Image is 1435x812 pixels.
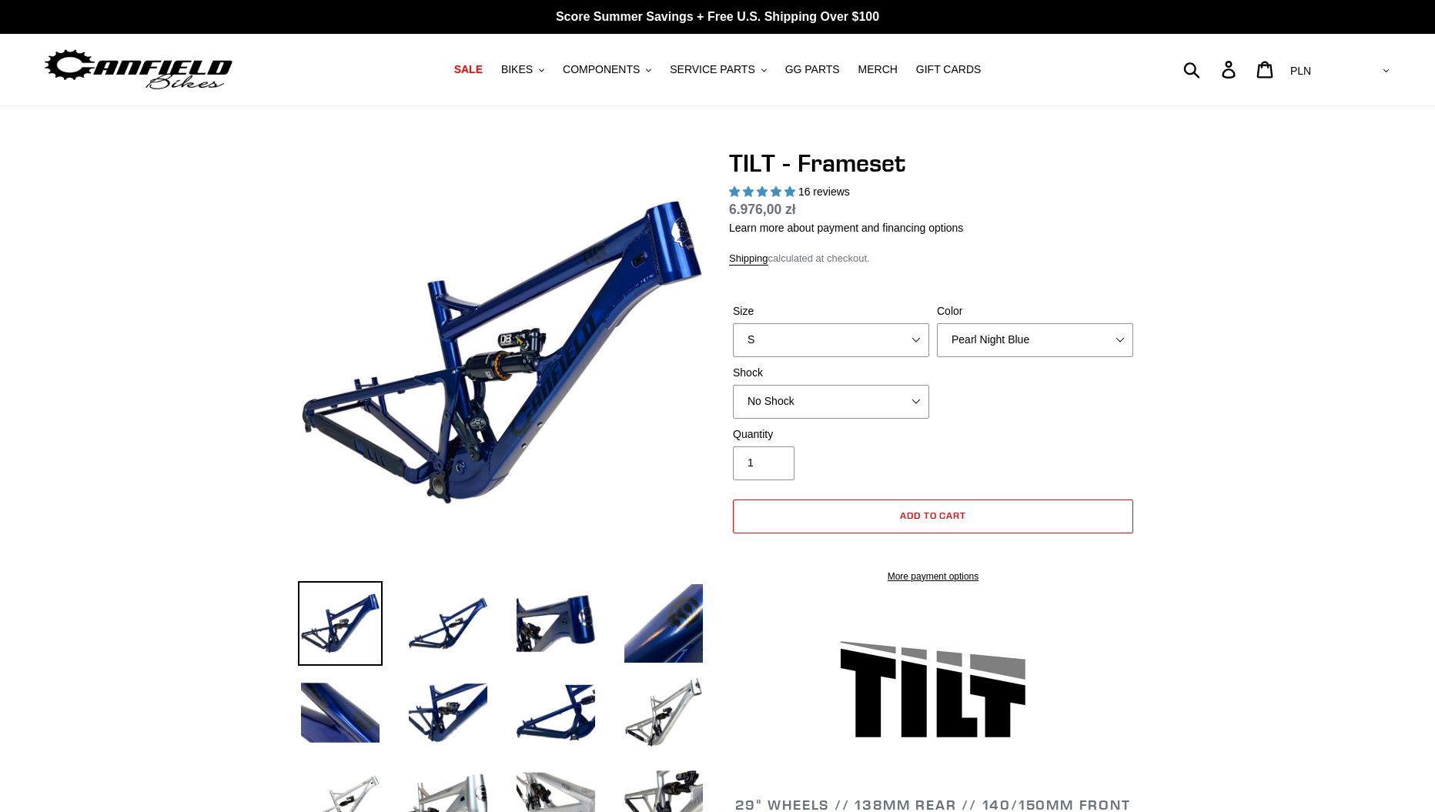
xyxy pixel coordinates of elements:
a: GIFT CARDS [908,59,989,80]
img: Load image into Gallery viewer, TILT - Frameset [621,670,706,755]
div: calculated at checkout. [729,251,1137,266]
a: MERCH [851,59,905,80]
label: Quantity [733,426,929,443]
button: BIKES [493,59,552,80]
span: SERVICE PARTS [670,63,754,76]
label: Color [937,303,1133,319]
img: Load image into Gallery viewer, TILT - Frameset [406,670,490,755]
span: 5.00 stars [729,185,798,198]
span: 6.976,00 zł [729,202,796,217]
span: GG PARTS [785,63,840,76]
button: Add to cart [733,500,1133,533]
img: Load image into Gallery viewer, TILT - Frameset [298,670,383,755]
span: GIFT CARDS [916,63,982,76]
button: SERVICE PARTS [662,59,774,80]
img: Canfield Bikes [42,45,235,94]
span: SALE [454,63,483,76]
img: Load image into Gallery viewer, TILT - Frameset [621,581,706,666]
img: Load image into Gallery viewer, TILT - Frameset [513,581,598,666]
img: Load image into Gallery viewer, TILT - Frameset [298,581,383,666]
img: Load image into Gallery viewer, TILT - Frameset [406,581,490,666]
a: Shipping [729,252,768,266]
span: COMPONENTS [563,63,640,76]
img: Load image into Gallery viewer, TILT - Frameset [513,670,598,755]
span: MERCH [858,63,898,76]
a: SALE [447,59,490,80]
label: Shock [733,365,929,381]
label: Size [733,303,929,319]
a: GG PARTS [778,59,848,80]
a: More payment options [733,570,1133,583]
span: Add to cart [900,510,967,521]
a: Learn more about payment and financing options [729,222,963,234]
span: BIKES [501,63,533,76]
button: COMPONENTS [555,59,659,80]
h1: TILT - Frameset [729,149,1137,178]
input: Search [1192,52,1231,86]
span: 16 reviews [798,185,850,198]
